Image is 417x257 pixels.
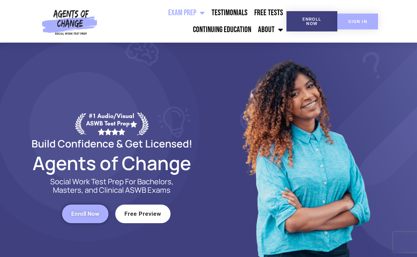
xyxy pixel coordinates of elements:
div: #1 Audio/Visual ASWB Test Prep [86,112,137,135]
span: SIGN IN [348,19,367,24]
a: Enroll Now [62,205,108,223]
nav: Menu [100,4,286,38]
span: Enroll Now [297,17,326,26]
span: Free Preview [124,211,161,217]
a: SIGN IN [337,14,378,29]
span: Enroll Now [71,211,99,217]
a: Enroll Now [286,11,337,31]
a: Continuing Education [190,21,255,38]
a: Free Tests [251,4,286,21]
a: Testimonials [208,4,251,21]
p: Social Work Test Prep For Bachelors, Masters, and Clinical ASWB Exams [42,178,181,194]
a: About [255,21,286,38]
h2: Build Confidence & Get Licensed! [15,139,209,148]
h2: Agents of Change [15,155,209,171]
a: Free Preview [115,205,171,223]
a: Exam Prep [165,4,208,21]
